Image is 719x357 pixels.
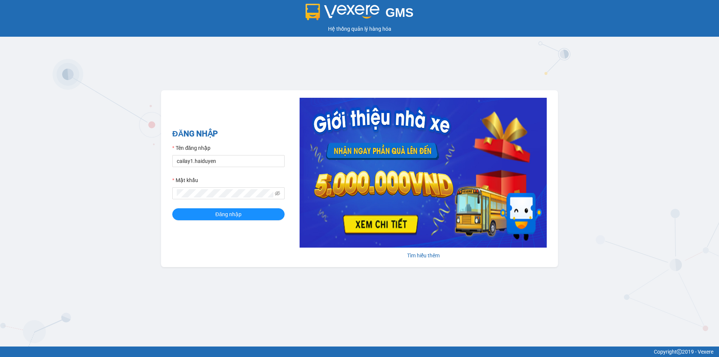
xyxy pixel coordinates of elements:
span: copyright [677,349,682,354]
label: Tên đăng nhập [172,144,210,152]
div: Hệ thống quản lý hàng hóa [2,25,717,33]
img: logo 2 [306,4,380,20]
span: Đăng nhập [215,210,242,218]
span: eye-invisible [275,191,280,196]
button: Đăng nhập [172,208,285,220]
label: Mật khẩu [172,176,198,184]
div: Copyright 2019 - Vexere [6,348,713,356]
img: banner-0 [300,98,547,248]
a: GMS [306,11,414,17]
span: GMS [385,6,413,19]
div: Tìm hiểu thêm [300,251,547,260]
input: Mật khẩu [177,189,273,197]
h2: ĐĂNG NHẬP [172,128,285,140]
input: Tên đăng nhập [172,155,285,167]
